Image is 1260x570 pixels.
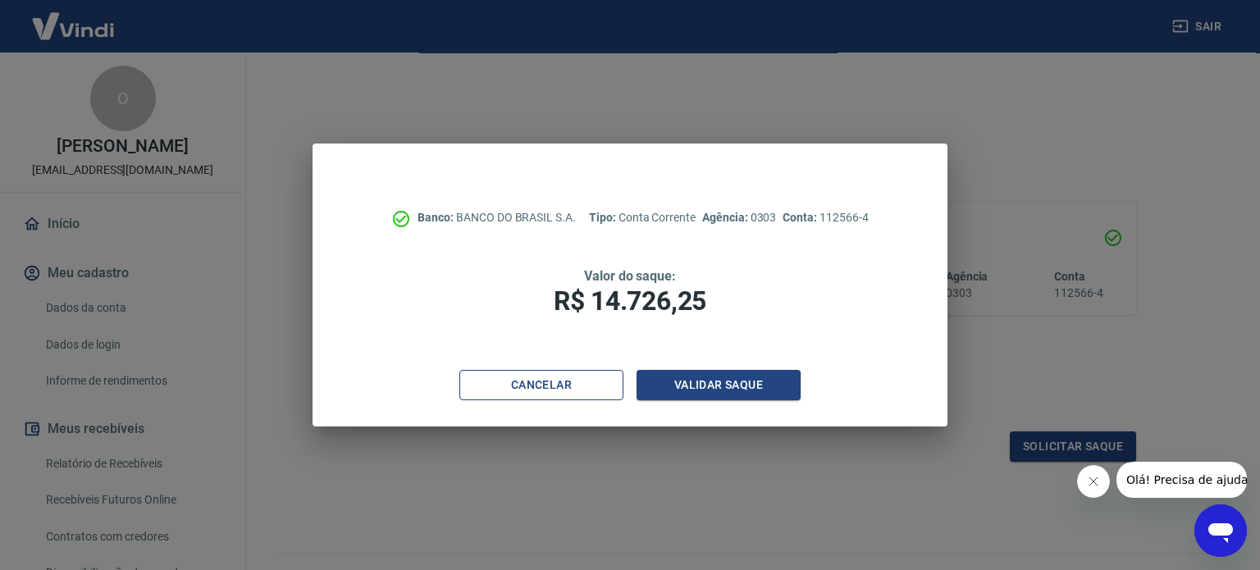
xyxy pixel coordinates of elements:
p: 112566-4 [783,209,868,226]
span: Banco: [418,211,456,224]
p: BANCO DO BRASIL S.A. [418,209,576,226]
span: Conta: [783,211,819,224]
p: Conta Corrente [589,209,696,226]
iframe: Botão para abrir a janela de mensagens [1194,504,1247,557]
span: Olá! Precisa de ajuda? [10,11,138,25]
iframe: Fechar mensagem [1077,465,1110,498]
button: Cancelar [459,370,623,400]
p: 0303 [702,209,776,226]
span: Tipo: [589,211,619,224]
span: Agência: [702,211,751,224]
button: Validar saque [637,370,801,400]
span: Valor do saque: [584,268,676,284]
span: R$ 14.726,25 [554,285,706,317]
iframe: Mensagem da empresa [1116,462,1247,498]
